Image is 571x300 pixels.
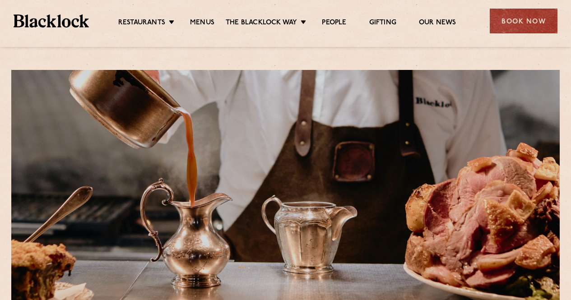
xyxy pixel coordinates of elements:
img: BL_Textured_Logo-footer-cropped.svg [14,14,89,27]
a: Menus [190,18,214,28]
a: Restaurants [118,18,165,28]
a: People [322,18,346,28]
a: Our News [419,18,456,28]
a: Gifting [369,18,396,28]
a: The Blacklock Way [226,18,297,28]
div: Book Now [490,9,557,33]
